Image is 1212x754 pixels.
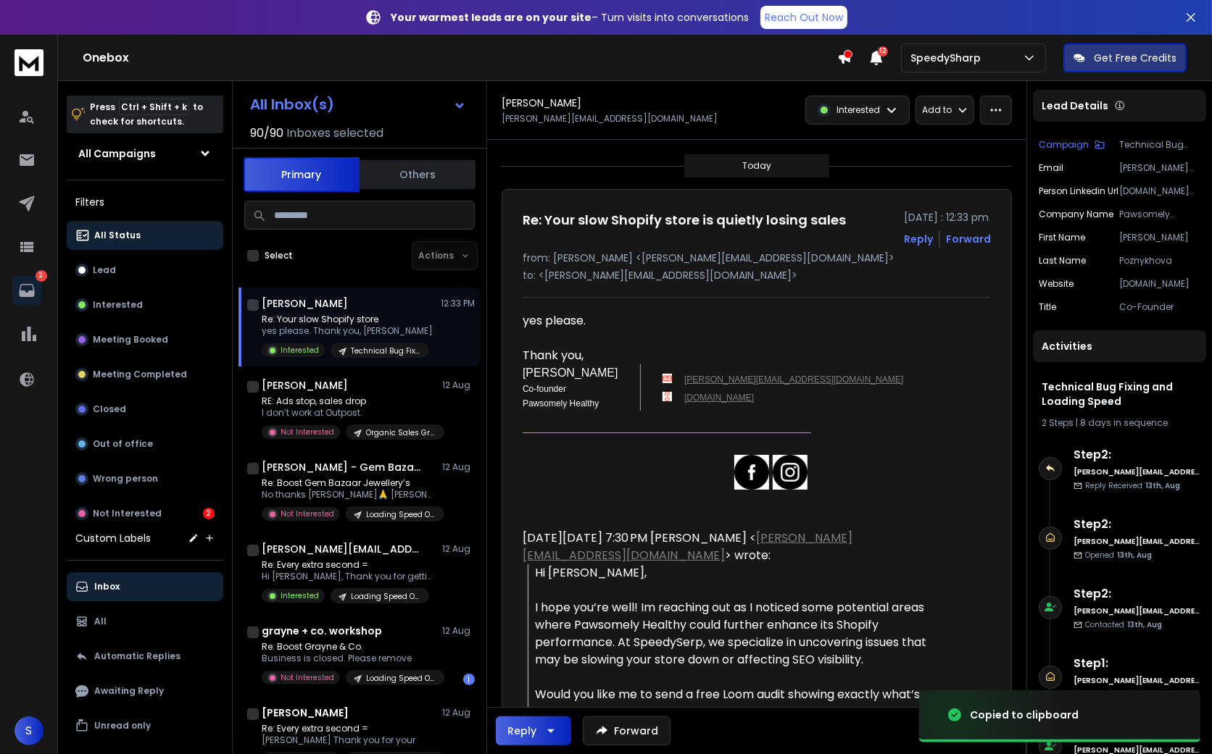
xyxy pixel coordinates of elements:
[250,97,334,112] h1: All Inbox(s)
[837,104,880,116] p: Interested
[262,314,433,325] p: Re: Your slow Shopify store
[94,616,107,627] p: All
[535,564,946,582] div: Hi [PERSON_NAME],
[523,347,946,364] div: Thank you,
[1119,185,1200,197] p: [DOMAIN_NAME][URL][PERSON_NAME]
[1074,606,1200,616] h6: [PERSON_NAME][EMAIL_ADDRESS][DOMAIN_NAME]
[523,251,991,265] p: from: [PERSON_NAME] <[PERSON_NAME][EMAIL_ADDRESS][DOMAIN_NAME]>
[203,508,215,519] div: 2
[14,49,43,76] img: logo
[684,374,903,385] a: [PERSON_NAME][EMAIL_ADDRESS][DOMAIN_NAME]
[496,716,571,745] button: Reply
[1074,655,1200,672] h6: Step 1 :
[442,461,475,473] p: 12 Aug
[67,430,223,458] button: Out of office
[67,325,223,354] button: Meeting Booked
[742,160,771,172] p: Today
[1039,301,1056,313] p: title
[94,581,120,592] p: Inbox
[1039,139,1089,151] p: Campaign
[67,139,223,168] button: All Campaigns
[1127,619,1162,630] span: 13th, Aug
[366,509,436,520] p: Loading Speed Optimization
[1119,255,1200,267] p: Poznykhova
[281,427,334,437] p: Not Interested
[1039,209,1113,220] p: Company Name
[90,100,203,129] p: Press to check for shortcuts.
[760,6,847,29] a: Reach Out Now
[1119,232,1200,243] p: [PERSON_NAME]
[244,157,360,192] button: Primary
[1119,209,1200,220] p: Pawsomely Healthy
[1042,417,1198,429] div: |
[970,708,1079,722] div: Copied to clipboard
[1039,255,1086,267] p: Last Name
[1074,585,1200,603] h6: Step 2 :
[262,705,349,720] h1: [PERSON_NAME]
[1074,536,1200,547] h6: [PERSON_NAME][EMAIL_ADDRESS][DOMAIN_NAME]
[1042,416,1074,429] span: 2 Steps
[1119,139,1200,151] p: Technical Bug Fixing and Loading Speed
[773,455,808,490] img: instagram
[93,473,158,485] p: Wrong person
[67,607,223,636] button: All
[765,10,843,25] p: Reach Out Now
[1117,550,1152,561] span: 13th, Aug
[67,572,223,601] button: Inbox
[67,221,223,250] button: All Status
[67,360,223,389] button: Meeting Completed
[93,438,153,450] p: Out of office
[1119,301,1200,313] p: Co-Founder
[262,378,348,393] h1: [PERSON_NAME]
[262,641,436,653] p: Re: Boost Grayne & Co.
[360,159,476,190] button: Others
[391,10,749,25] p: – Turn visits into conversations
[442,543,475,555] p: 12 Aug
[286,125,383,142] h3: Inboxes selected
[262,542,421,556] h1: [PERSON_NAME][EMAIL_ADDRESS][DOMAIN_NAME]
[502,113,718,125] p: [PERSON_NAME][EMAIL_ADDRESS][DOMAIN_NAME]
[94,650,180,662] p: Automatic Replies
[1074,446,1200,464] h6: Step 2 :
[75,531,151,545] h3: Custom Labels
[262,395,436,407] p: RE: Ads stop, sales drop
[265,250,293,261] label: Select
[262,723,436,734] p: Re: Every extra second =
[1039,185,1118,197] p: Person Linkedin Url
[1042,99,1108,113] p: Lead Details
[351,591,420,602] p: Loading Speed Optimization
[1039,278,1074,290] p: website
[93,299,143,311] p: Interested
[14,716,43,745] button: S
[946,232,991,246] div: Forward
[93,403,126,415] p: Closed
[250,125,283,142] span: 90 / 90
[1039,162,1063,174] p: Email
[1094,51,1176,65] p: Get Free Credits
[910,51,987,65] p: SpeedySharp
[1074,466,1200,477] h6: [PERSON_NAME][EMAIL_ADDRESS][DOMAIN_NAME]
[67,290,223,319] button: Interested
[1039,139,1105,151] button: Campaign
[922,104,952,116] p: Add to
[262,571,436,582] p: Hi [PERSON_NAME], Thank you for getting
[535,686,946,721] div: Would you like me to send a free Loom audit showing exactly what’s slowing Pawsomely Healthy down?
[262,460,421,474] h1: [PERSON_NAME] - Gem Bazaar
[523,382,618,396] p: Co-founder
[366,673,436,684] p: Loading Speed Optimization
[1033,330,1206,362] div: Activities
[351,345,420,356] p: Technical Bug Fixing and Loading Speed
[1074,516,1200,533] h6: Step 2 :
[1119,162,1200,174] p: [PERSON_NAME][EMAIL_ADDRESS][DOMAIN_NAME]
[94,720,151,732] p: Unread only
[93,369,187,380] p: Meeting Completed
[535,599,946,669] div: I hope you’re well! Im reaching out as I noticed some potential areas where Pawsomely Healthy cou...
[523,364,618,382] h3: [PERSON_NAME]
[391,10,592,25] strong: Your warmest leads are on your site
[684,393,754,403] a: [DOMAIN_NAME]
[1042,380,1198,409] h1: Technical Bug Fixing and Loading Speed
[262,559,436,571] p: Re: Every extra second =
[262,734,436,746] p: [PERSON_NAME] Thank you for your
